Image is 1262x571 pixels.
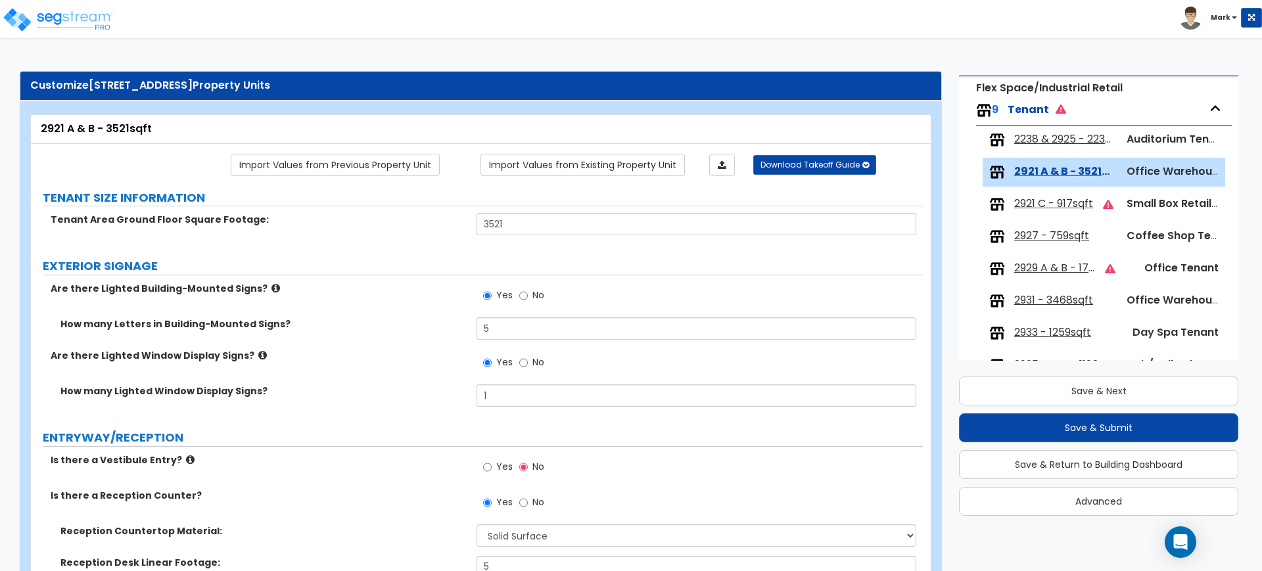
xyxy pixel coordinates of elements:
input: No [519,288,528,303]
label: Is there a Vestibule Entry? [51,453,467,467]
a: Import the dynamic attribute values from previous properties. [231,154,440,176]
label: Tenant Area Ground Floor Square Footage: [51,213,467,226]
label: How many Lighted Window Display Signs? [60,384,467,398]
span: Yes [496,288,513,302]
span: [STREET_ADDRESS] [89,78,193,93]
label: Reception Countertop Material: [60,524,467,537]
button: Save & Next [959,377,1238,405]
label: Are there Lighted Window Display Signs? [51,349,467,362]
span: 2933 - 1259sqft [1014,325,1091,340]
img: tenants.png [989,164,1005,180]
label: Are there Lighted Building-Mounted Signs? [51,282,467,295]
input: Yes [483,460,492,474]
span: Yes [496,460,513,473]
span: 2935 A & B - 1182sqft [1014,357,1115,373]
span: No [532,460,544,473]
input: No [519,495,528,510]
i: click for more info! [186,455,195,465]
div: 2921 A & B - 3521sqft [41,122,921,137]
span: Download Takeoff Guide [760,159,860,170]
a: Import the dynamic attributes value through Excel sheet [709,154,735,176]
label: ENTRYWAY/RECEPTION [43,429,923,446]
input: No [519,460,528,474]
span: Coffee Shop Tenant [1127,228,1236,243]
span: 2238 & 2925 - 2238sqft [1014,132,1115,147]
span: Small Box Retail Tenant [1127,196,1252,211]
img: logo_pro_r.png [2,7,114,33]
span: Yes [496,355,513,369]
img: avatar.png [1179,7,1202,30]
div: Open Intercom Messenger [1165,526,1196,558]
span: Yes [496,495,513,509]
label: Reception Desk Linear Footage: [60,556,467,569]
button: Save & Return to Building Dashboard [959,450,1238,479]
span: No [532,288,544,302]
input: Yes [483,355,492,370]
img: tenants.png [989,293,1005,309]
label: EXTERIOR SIGNAGE [43,258,923,275]
span: No [532,495,544,509]
button: Advanced [959,487,1238,516]
img: tenants.png [976,103,992,118]
span: 2931 - 3468sqft [1014,293,1093,308]
img: tenants.png [989,325,1005,341]
input: No [519,355,528,370]
i: click for more info! [258,350,267,360]
input: Yes [483,288,492,303]
label: TENANT SIZE INFORMATION [43,189,923,206]
span: 9 [992,102,998,117]
span: 2927 - 759sqft [1014,229,1089,244]
button: Save & Submit [959,413,1238,442]
span: 2921 A & B - 3521sqft [1014,164,1115,179]
span: Auditorium Tenant [1127,131,1227,147]
label: How many Letters in Building-Mounted Signs? [60,317,467,331]
span: 2921 C - 917sqft [1014,196,1093,212]
button: Download Takeoff Guide [753,155,876,175]
span: Day Spa Tenant [1133,325,1219,340]
a: Import the dynamic attribute values from existing properties. [480,154,685,176]
span: Tenant [1008,102,1066,117]
img: tenants.png [989,196,1005,212]
small: Flex Space/Industrial Retail [976,80,1123,95]
input: Yes [483,495,492,510]
img: tenants.png [989,357,1005,373]
b: Mark [1211,12,1230,22]
span: 2929 A & B - 1753sqft [1014,261,1095,276]
i: click for more info! [271,283,280,293]
span: Office Tenant [1144,260,1219,275]
span: No [532,355,544,369]
div: Customize Property Units [30,78,931,93]
img: tenants.png [989,261,1005,277]
label: Is there a Reception Counter? [51,489,467,502]
img: tenants.png [989,132,1005,148]
img: tenants.png [989,229,1005,244]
